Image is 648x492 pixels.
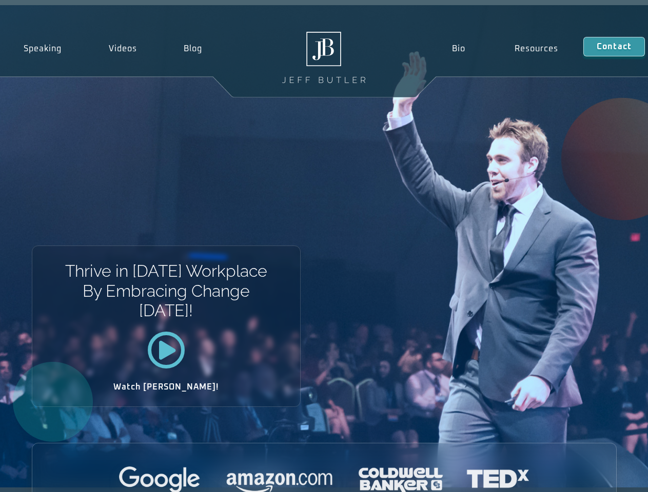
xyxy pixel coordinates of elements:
[597,43,632,51] span: Contact
[64,261,268,320] h1: Thrive in [DATE] Workplace By Embracing Change [DATE]!
[583,37,645,56] a: Contact
[427,37,583,60] nav: Menu
[490,37,583,60] a: Resources
[68,383,264,391] h2: Watch [PERSON_NAME]!
[160,37,226,60] a: Blog
[85,37,161,60] a: Videos
[427,37,490,60] a: Bio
